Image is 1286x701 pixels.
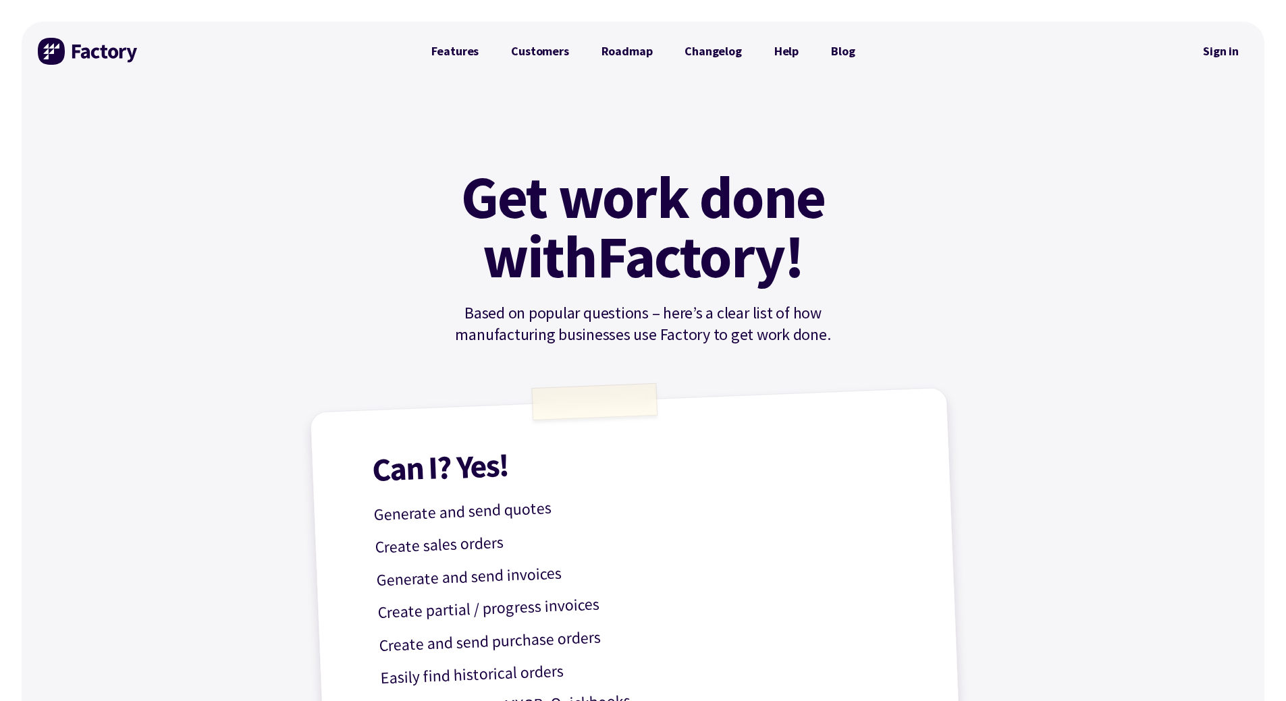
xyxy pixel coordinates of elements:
p: Easily find historical orders [379,644,919,692]
p: Create partial / progress invoices [377,579,917,626]
p: Create sales orders [375,513,914,561]
a: Blog [815,38,871,65]
h1: Get work done with [441,167,846,286]
p: Generate and send invoices [376,546,915,594]
a: Changelog [668,38,757,65]
a: Help [758,38,815,65]
mark: Factory! [597,227,804,286]
a: Roadmap [585,38,669,65]
a: Customers [495,38,585,65]
img: Factory [38,38,139,65]
nav: Primary Navigation [415,38,872,65]
a: Sign in [1194,36,1248,67]
a: Features [415,38,495,65]
h1: Can I? Yes! [371,432,911,486]
p: Create and send purchase orders [378,611,917,658]
p: Generate and send quotes [373,481,913,528]
p: Based on popular questions – here’s a clear list of how manufacturing businesses use Factory to g... [415,302,872,345]
nav: Secondary Navigation [1194,36,1248,67]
